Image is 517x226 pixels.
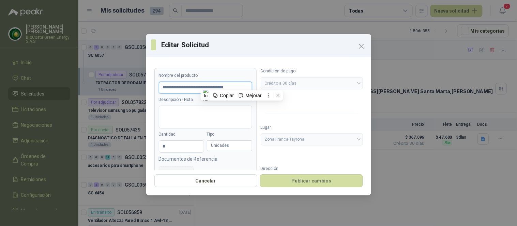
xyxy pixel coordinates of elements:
[154,174,257,187] button: Cancelar
[159,131,204,138] label: Cantidad
[260,174,363,187] button: Publicar cambios
[207,131,252,138] label: Tipo
[265,134,359,144] span: Zona Franca Tayrona
[261,124,363,131] label: Lugar
[159,97,252,103] label: Descripción - Nota
[207,140,252,151] div: Unidades
[261,68,363,74] label: Condición de pago
[159,155,252,163] p: Documentos de Referencia
[261,166,363,172] label: Dirección
[162,40,366,50] h3: Editar Solicitud
[356,41,367,52] button: Close
[265,78,359,88] span: Crédito a 30 días
[159,72,252,79] label: Nombre del producto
